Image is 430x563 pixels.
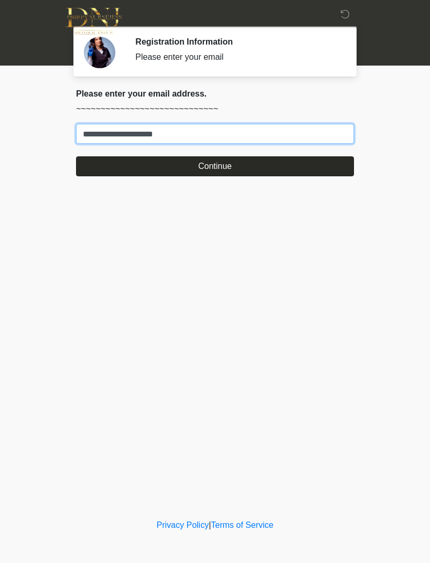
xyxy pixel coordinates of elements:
a: | [209,520,211,529]
h2: Please enter your email address. [76,89,354,99]
button: Continue [76,156,354,176]
img: Agent Avatar [84,37,115,68]
a: Privacy Policy [157,520,209,529]
p: ~~~~~~~~~~~~~~~~~~~~~~~~~~~~~ [76,103,354,115]
div: Please enter your email [135,51,338,63]
a: Terms of Service [211,520,273,529]
img: DNJ Med Boutique Logo [66,8,122,35]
